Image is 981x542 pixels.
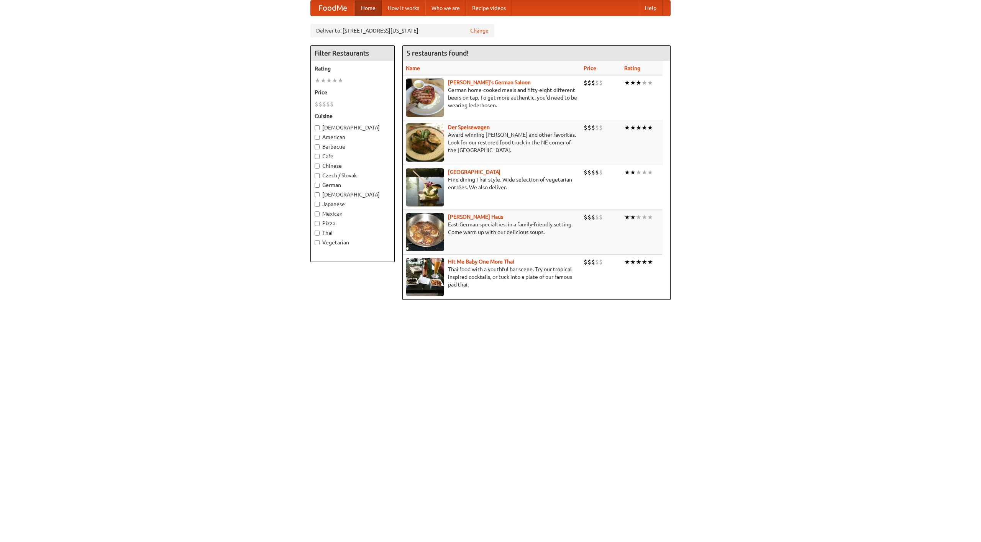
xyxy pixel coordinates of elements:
li: $ [595,123,599,132]
label: German [315,181,390,189]
li: $ [595,79,599,87]
h5: Price [315,88,390,96]
h5: Rating [315,65,390,72]
li: $ [599,213,603,221]
div: Deliver to: [STREET_ADDRESS][US_STATE] [310,24,494,38]
li: $ [315,100,318,108]
p: East German specialties, in a family-friendly setting. Come warm up with our delicious soups. [406,221,577,236]
a: Who we are [425,0,466,16]
img: kohlhaus.jpg [406,213,444,251]
label: [DEMOGRAPHIC_DATA] [315,124,390,131]
li: ★ [641,123,647,132]
input: American [315,135,320,140]
a: Hit Me Baby One More Thai [448,259,514,265]
a: [PERSON_NAME]'s German Saloon [448,79,531,85]
li: ★ [332,76,338,85]
ng-pluralize: 5 restaurants found! [407,49,469,57]
a: Name [406,65,420,71]
label: Barbecue [315,143,390,151]
a: Home [355,0,382,16]
li: ★ [630,213,636,221]
li: $ [587,168,591,177]
li: ★ [641,168,647,177]
input: Czech / Slovak [315,173,320,178]
li: ★ [630,123,636,132]
li: ★ [641,258,647,266]
li: ★ [647,168,653,177]
label: Chinese [315,162,390,170]
label: Japanese [315,200,390,208]
li: ★ [624,79,630,87]
p: German home-cooked meals and fifty-eight different beers on tap. To get more authentic, you'd nee... [406,86,577,109]
p: Award-winning [PERSON_NAME] and other favorites. Look for our restored food truck in the NE corne... [406,131,577,154]
li: ★ [636,168,641,177]
li: ★ [636,213,641,221]
li: ★ [647,258,653,266]
p: Fine dining Thai-style. Wide selection of vegetarian entrées. We also deliver. [406,176,577,191]
li: ★ [326,76,332,85]
label: [DEMOGRAPHIC_DATA] [315,191,390,198]
a: Price [584,65,596,71]
p: Thai food with a youthful bar scene. Try our tropical inspired cocktails, or tuck into a plate of... [406,265,577,288]
li: $ [322,100,326,108]
a: Der Speisewagen [448,124,490,130]
li: ★ [636,79,641,87]
li: $ [599,258,603,266]
input: Vegetarian [315,240,320,245]
label: Mexican [315,210,390,218]
li: $ [587,258,591,266]
li: ★ [338,76,343,85]
input: Cafe [315,154,320,159]
li: $ [595,258,599,266]
li: ★ [641,79,647,87]
img: satay.jpg [406,168,444,206]
li: $ [584,168,587,177]
h4: Filter Restaurants [311,46,394,61]
input: Japanese [315,202,320,207]
label: Cafe [315,152,390,160]
input: Thai [315,231,320,236]
label: Czech / Slovak [315,172,390,179]
li: $ [599,123,603,132]
a: Rating [624,65,640,71]
li: $ [591,79,595,87]
li: ★ [320,76,326,85]
h5: Cuisine [315,112,390,120]
li: $ [599,79,603,87]
label: Pizza [315,219,390,227]
label: American [315,133,390,141]
input: Pizza [315,221,320,226]
li: $ [584,258,587,266]
input: [DEMOGRAPHIC_DATA] [315,192,320,197]
li: $ [595,168,599,177]
a: FoodMe [311,0,355,16]
li: ★ [624,123,630,132]
li: $ [584,79,587,87]
img: esthers.jpg [406,79,444,117]
li: ★ [624,168,630,177]
img: babythai.jpg [406,258,444,296]
label: Thai [315,229,390,237]
li: $ [591,168,595,177]
a: [GEOGRAPHIC_DATA] [448,169,500,175]
img: speisewagen.jpg [406,123,444,162]
li: ★ [624,213,630,221]
li: ★ [647,79,653,87]
li: $ [599,168,603,177]
a: Recipe videos [466,0,512,16]
li: ★ [647,123,653,132]
input: [DEMOGRAPHIC_DATA] [315,125,320,130]
input: Mexican [315,211,320,216]
li: $ [591,213,595,221]
li: ★ [636,123,641,132]
li: $ [330,100,334,108]
li: $ [591,258,595,266]
a: [PERSON_NAME] Haus [448,214,503,220]
a: Help [639,0,663,16]
li: ★ [624,258,630,266]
